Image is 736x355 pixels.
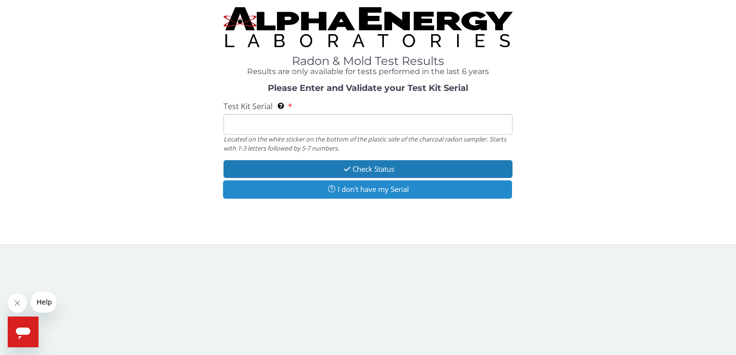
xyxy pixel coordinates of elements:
div: Located on the white sticker on the bottom of the plastic side of the charcoal radon sampler. Sta... [223,135,512,152]
h4: Results are only available for tests performed in the last 6 years [223,67,512,76]
iframe: Button to launch messaging window [8,317,39,347]
iframe: Message from company [31,292,56,313]
span: Test Kit Serial [223,101,273,112]
button: I don't have my Serial [223,180,512,198]
h1: Radon & Mold Test Results [223,55,512,67]
img: TightCrop.jpg [223,7,512,47]
strong: Please Enter and Validate your Test Kit Serial [268,83,468,93]
iframe: Close message [8,293,27,313]
button: Check Status [223,160,512,178]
